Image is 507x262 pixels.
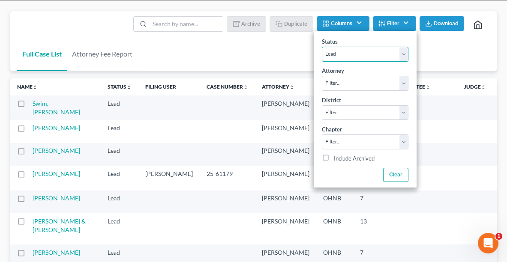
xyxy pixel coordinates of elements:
[101,213,138,244] td: Lead
[255,166,316,190] td: [PERSON_NAME]
[33,100,80,116] a: Swim, [PERSON_NAME]
[138,166,200,190] td: [PERSON_NAME]
[314,31,417,188] div: Filter
[101,120,138,143] td: Lead
[322,125,342,134] label: Chapter
[255,213,316,244] td: [PERSON_NAME]
[383,168,408,182] button: Clear
[334,153,375,164] label: Include Archived
[425,85,430,90] i: unfold_more
[101,95,138,120] td: Lead
[200,166,255,190] td: 25-61179
[322,38,338,46] label: Status
[33,249,80,256] a: [PERSON_NAME]
[317,16,369,31] button: Columns
[101,143,138,166] td: Lead
[255,143,316,166] td: [PERSON_NAME]
[316,213,353,244] td: OHNB
[353,191,396,213] td: 7
[322,67,344,75] label: Attorney
[316,191,353,213] td: OHNB
[420,16,464,31] button: Download
[255,120,316,143] td: [PERSON_NAME]
[33,147,80,154] a: [PERSON_NAME]
[33,170,80,177] a: [PERSON_NAME]
[322,96,341,105] label: District
[255,191,316,213] td: [PERSON_NAME]
[495,233,502,240] span: 1
[138,78,200,95] th: Filing User
[373,16,416,31] button: Filter
[126,85,132,90] i: unfold_more
[207,83,248,90] a: Case Numberunfold_more
[33,124,80,131] a: [PERSON_NAME]
[481,85,486,90] i: unfold_more
[108,83,132,90] a: Statusunfold_more
[289,85,294,90] i: unfold_more
[33,85,38,90] i: unfold_more
[17,37,67,71] a: Full Case List
[17,83,38,90] a: Nameunfold_more
[403,83,430,90] a: Trusteeunfold_more
[464,83,486,90] a: Judgeunfold_more
[262,83,294,90] a: Attorneyunfold_more
[101,166,138,190] td: Lead
[353,213,396,244] td: 13
[150,17,223,31] input: Search by name...
[255,95,316,120] td: [PERSON_NAME]
[478,233,498,253] iframe: Intercom live chat
[434,20,459,27] span: Download
[243,85,248,90] i: unfold_more
[67,37,138,71] a: Attorney Fee Report
[101,191,138,213] td: Lead
[33,194,80,202] a: [PERSON_NAME]
[33,217,86,233] a: [PERSON_NAME] & [PERSON_NAME]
